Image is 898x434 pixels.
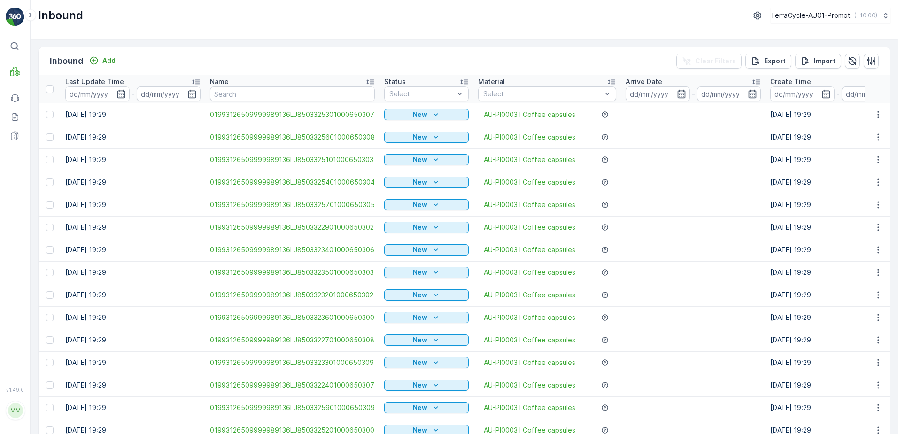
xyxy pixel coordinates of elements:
[210,290,375,300] span: 01993126509999989136LJ8503323201000650302
[46,269,54,276] div: Toggle Row Selected
[38,8,83,23] p: Inbound
[210,132,375,142] a: 01993126509999989136LJ8503325601000650308
[484,200,575,209] a: AU-PI0003 I Coffee capsules
[6,8,24,26] img: logo
[413,313,427,322] p: New
[61,306,205,329] td: [DATE] 19:29
[210,77,229,86] p: Name
[85,55,119,66] button: Add
[210,313,375,322] a: 01993126509999989136LJ8503323601000650300
[484,380,575,390] span: AU-PI0003 I Coffee capsules
[210,380,375,390] a: 01993126509999989136LJ8503322401000650307
[484,178,575,187] a: AU-PI0003 I Coffee capsules
[413,380,427,390] p: New
[46,314,54,321] div: Toggle Row Selected
[46,111,54,118] div: Toggle Row Selected
[46,359,54,366] div: Toggle Row Selected
[65,86,130,101] input: dd/mm/yyyy
[413,358,427,367] p: New
[626,77,662,86] p: Arrive Date
[384,244,469,256] button: New
[46,426,54,434] div: Toggle Row Selected
[210,110,375,119] span: 01993126509999989136LJ8503325301000650307
[413,223,427,232] p: New
[61,216,205,239] td: [DATE] 19:29
[384,132,469,143] button: New
[413,245,427,255] p: New
[61,396,205,419] td: [DATE] 19:29
[210,335,375,345] a: 01993126509999989136LJ8503322701000650308
[137,86,201,101] input: dd/mm/yyyy
[384,380,469,391] button: New
[210,358,375,367] a: 01993126509999989136LJ8503323301000650309
[384,154,469,165] button: New
[413,155,427,164] p: New
[210,178,375,187] a: 01993126509999989136LJ8503325401000650304
[484,110,575,119] a: AU-PI0003 I Coffee capsules
[770,86,835,101] input: dd/mm/yyyy
[210,86,375,101] input: Search
[132,88,135,100] p: -
[413,132,427,142] p: New
[210,223,375,232] span: 01993126509999989136LJ8503322901000650302
[61,239,205,261] td: [DATE] 19:29
[46,381,54,389] div: Toggle Row Selected
[770,77,811,86] p: Create Time
[210,268,375,277] a: 01993126509999989136LJ8503323501000650303
[210,155,375,164] a: 01993126509999989136LJ8503325101000650303
[413,110,427,119] p: New
[61,374,205,396] td: [DATE] 19:29
[484,335,575,345] a: AU-PI0003 I Coffee capsules
[484,313,575,322] a: AU-PI0003 I Coffee capsules
[61,103,205,126] td: [DATE] 19:29
[384,77,406,86] p: Status
[8,403,23,418] div: MM
[484,132,575,142] a: AU-PI0003 I Coffee capsules
[854,12,877,19] p: ( +10:00 )
[697,86,761,101] input: dd/mm/yyyy
[46,404,54,411] div: Toggle Row Selected
[384,177,469,188] button: New
[814,56,836,66] p: Import
[384,402,469,413] button: New
[61,351,205,374] td: [DATE] 19:29
[484,290,575,300] span: AU-PI0003 I Coffee capsules
[46,133,54,141] div: Toggle Row Selected
[484,268,575,277] a: AU-PI0003 I Coffee capsules
[384,109,469,120] button: New
[50,54,84,68] p: Inbound
[210,200,375,209] a: 01993126509999989136LJ8503325701000650305
[413,268,427,277] p: New
[46,224,54,231] div: Toggle Row Selected
[676,54,742,69] button: Clear Filters
[692,88,695,100] p: -
[484,223,575,232] span: AU-PI0003 I Coffee capsules
[61,171,205,194] td: [DATE] 19:29
[795,54,841,69] button: Import
[484,155,575,164] a: AU-PI0003 I Coffee capsules
[210,403,375,412] a: 01993126509999989136LJ8503325901000650309
[484,358,575,367] span: AU-PI0003 I Coffee capsules
[210,245,375,255] a: 01993126509999989136LJ8503323401000650306
[61,284,205,306] td: [DATE] 19:29
[6,387,24,393] span: v 1.49.0
[484,245,575,255] span: AU-PI0003 I Coffee capsules
[102,56,116,65] p: Add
